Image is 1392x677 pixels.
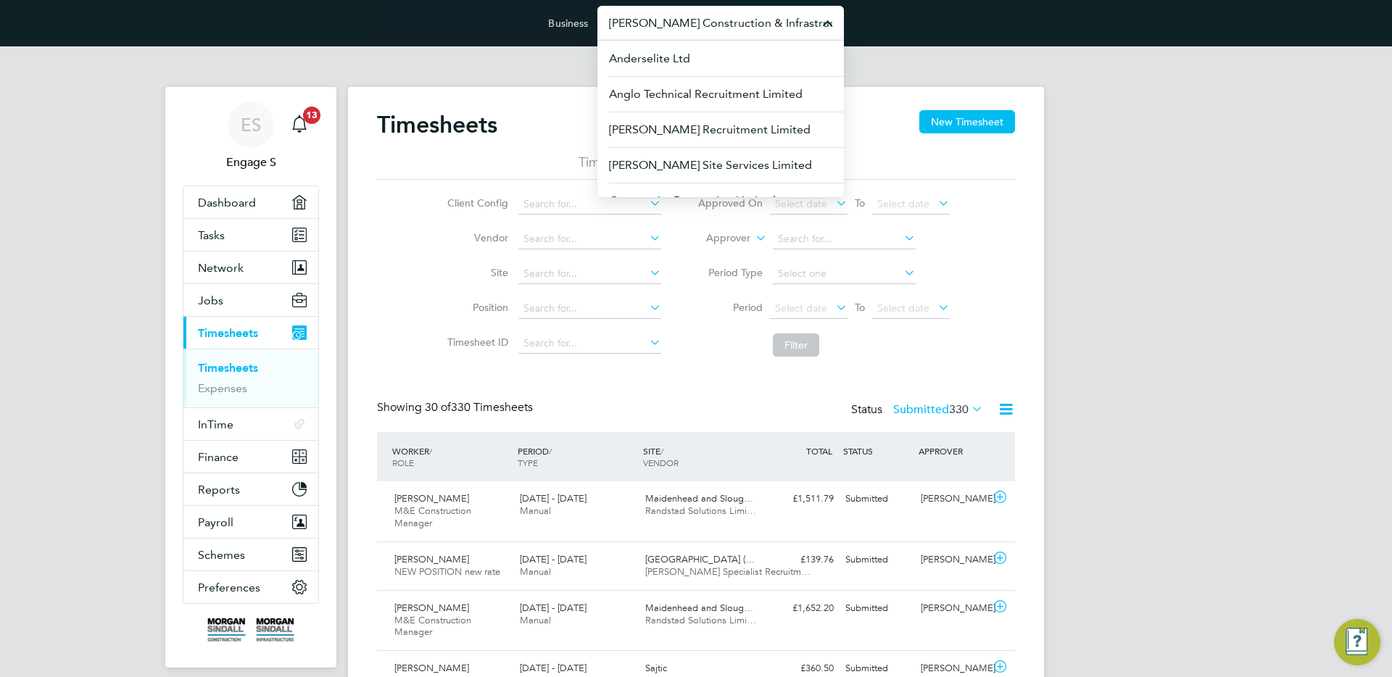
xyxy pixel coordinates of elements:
[394,504,471,529] span: M&E Construction Manager
[394,492,469,504] span: [PERSON_NAME]
[394,662,469,674] span: [PERSON_NAME]
[518,194,661,215] input: Search for...
[764,487,840,511] div: £1,511.79
[198,515,233,529] span: Payroll
[915,548,990,572] div: [PERSON_NAME]
[207,618,294,641] img: morgansindall-logo-retina.png
[520,614,551,626] span: Manual
[609,50,690,67] span: Anderselite Ltd
[520,662,587,674] span: [DATE] - [DATE]
[685,231,750,246] label: Approver
[919,110,1015,133] button: New Timesheet
[198,228,225,242] span: Tasks
[645,662,667,674] span: Sajtic
[773,229,916,249] input: Search for...
[520,504,551,517] span: Manual
[198,196,256,209] span: Dashboard
[443,301,508,314] label: Position
[518,264,661,284] input: Search for...
[645,492,753,504] span: Maidenhead and Sloug…
[198,261,244,275] span: Network
[915,438,990,464] div: APPROVER
[877,302,929,315] span: Select date
[764,548,840,572] div: £139.76
[443,336,508,349] label: Timesheet ID
[518,457,538,468] span: TYPE
[443,266,508,279] label: Site
[514,438,639,475] div: PERIOD
[645,602,753,614] span: Maidenhead and Sloug…
[877,197,929,210] span: Select date
[183,506,318,538] button: Payroll
[183,154,319,171] span: Engage S
[394,602,469,614] span: [PERSON_NAME]
[198,450,239,464] span: Finance
[840,548,915,572] div: Submitted
[183,186,318,218] a: Dashboard
[549,445,552,457] span: /
[183,473,318,505] button: Reports
[850,298,869,317] span: To
[609,192,776,209] span: Community Resourcing Limited
[303,107,320,124] span: 13
[764,597,840,620] div: £1,652.20
[198,381,247,395] a: Expenses
[394,614,471,639] span: M&E Construction Manager
[429,445,432,457] span: /
[183,349,318,407] div: Timesheets
[773,333,819,357] button: Filter
[520,492,587,504] span: [DATE] - [DATE]
[183,618,319,641] a: Go to home page
[183,219,318,251] a: Tasks
[198,483,240,497] span: Reports
[198,581,260,594] span: Preferences
[773,264,916,284] input: Select one
[609,86,803,103] span: Anglo Technical Recruitment Limited
[775,197,827,210] span: Select date
[806,445,832,457] span: TOTAL
[443,196,508,209] label: Client Config
[660,445,663,457] span: /
[183,252,318,283] button: Network
[183,571,318,603] button: Preferences
[198,326,258,340] span: Timesheets
[520,553,587,565] span: [DATE] - [DATE]
[443,231,508,244] label: Vendor
[1334,619,1380,665] button: Engage Resource Center
[609,121,811,138] span: [PERSON_NAME] Recruitment Limited
[198,294,223,307] span: Jobs
[241,115,261,134] span: ES
[425,400,451,415] span: 30 of
[285,101,314,148] a: 13
[645,565,811,578] span: [PERSON_NAME] Specialist Recruitm…
[183,317,318,349] button: Timesheets
[915,487,990,511] div: [PERSON_NAME]
[697,301,763,314] label: Period
[639,438,765,475] div: SITE
[183,408,318,440] button: InTime
[394,553,469,565] span: [PERSON_NAME]
[389,438,514,475] div: WORKER
[198,361,258,375] a: Timesheets
[915,597,990,620] div: [PERSON_NAME]
[579,154,694,180] li: Timesheets I Follow
[697,266,763,279] label: Period Type
[394,565,500,578] span: NEW POSITION new rate
[548,17,588,30] label: Business
[198,418,233,431] span: InTime
[520,602,587,614] span: [DATE] - [DATE]
[840,597,915,620] div: Submitted
[518,333,661,354] input: Search for...
[840,487,915,511] div: Submitted
[198,548,245,562] span: Schemes
[949,402,969,417] span: 330
[377,110,497,139] h2: Timesheets
[425,400,533,415] span: 330 Timesheets
[609,157,812,174] span: [PERSON_NAME] Site Services Limited
[840,438,915,464] div: STATUS
[518,299,661,319] input: Search for...
[645,614,756,626] span: Randstad Solutions Limi…
[183,101,319,171] a: ESEngage S
[183,441,318,473] button: Finance
[850,194,869,212] span: To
